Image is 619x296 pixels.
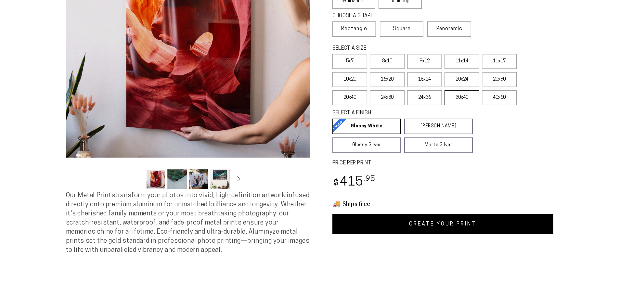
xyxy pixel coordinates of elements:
[66,192,310,253] span: Our Metal Prints transform your photos into vivid, high-definition artwork infused directly onto ...
[333,179,339,188] span: $
[393,25,411,33] span: Square
[341,25,367,33] span: Rectangle
[482,90,517,105] label: 40x60
[210,169,230,189] button: Load image 4 in gallery view
[332,176,376,189] bdi: 415
[445,54,479,69] label: 11x14
[332,119,401,134] a: Glossy White
[332,90,367,105] label: 20x40
[146,169,165,189] button: Load image 1 in gallery view
[332,199,553,208] h3: 🚚 Ships free
[167,169,187,189] button: Load image 2 in gallery view
[332,214,553,234] a: CREATE YOUR PRINT
[370,72,405,87] label: 16x20
[370,90,405,105] label: 24x30
[332,109,457,117] legend: SELECT A FINISH
[407,72,442,87] label: 16x24
[436,26,462,32] span: Panoramic
[332,160,553,167] label: PRICE PER PRINT
[332,54,367,69] label: 5x7
[332,12,417,20] legend: CHOOSE A SHAPE
[445,90,479,105] label: 30x40
[332,45,462,52] legend: SELECT A SIZE
[407,54,442,69] label: 8x12
[482,54,517,69] label: 11x17
[332,72,367,87] label: 10x20
[189,169,208,189] button: Load image 3 in gallery view
[404,119,473,134] a: [PERSON_NAME]
[130,172,144,186] button: Slide left
[232,172,246,186] button: Slide right
[407,90,442,105] label: 24x36
[482,72,517,87] label: 20x30
[404,137,473,153] a: Matte Silver
[445,72,479,87] label: 20x24
[370,54,405,69] label: 8x10
[364,175,376,183] sup: .95
[332,137,401,153] a: Glossy Silver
